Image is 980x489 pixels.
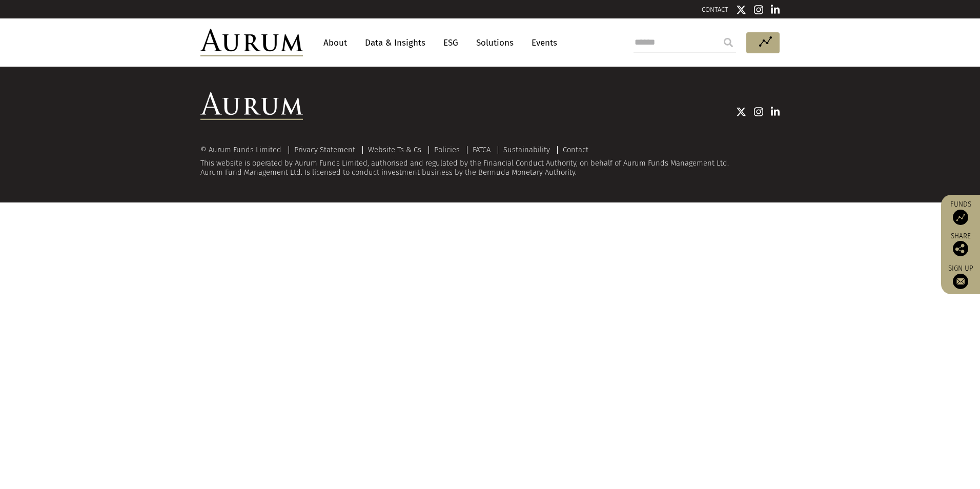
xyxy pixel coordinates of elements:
input: Submit [718,32,739,53]
a: Solutions [471,33,519,52]
a: Contact [563,145,588,154]
a: Privacy Statement [294,145,355,154]
a: Policies [434,145,460,154]
img: Aurum [200,29,303,56]
a: FATCA [473,145,491,154]
div: © Aurum Funds Limited [200,146,287,154]
a: Funds [946,200,975,225]
a: ESG [438,33,463,52]
div: This website is operated by Aurum Funds Limited, authorised and regulated by the Financial Conduc... [200,146,780,177]
img: Instagram icon [754,107,763,117]
a: Events [526,33,557,52]
a: Sustainability [503,145,550,154]
img: Linkedin icon [771,5,780,15]
a: Data & Insights [360,33,431,52]
a: Website Ts & Cs [368,145,421,154]
img: Instagram icon [754,5,763,15]
a: CONTACT [702,6,728,13]
img: Aurum Logo [200,92,303,120]
img: Twitter icon [736,5,746,15]
a: About [318,33,352,52]
img: Linkedin icon [771,107,780,117]
img: Twitter icon [736,107,746,117]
